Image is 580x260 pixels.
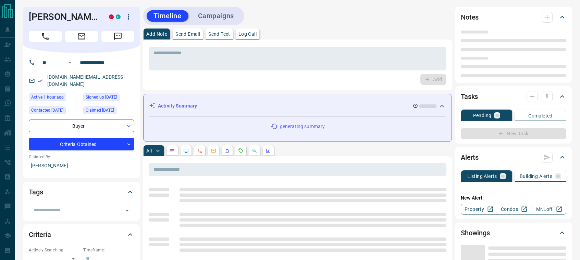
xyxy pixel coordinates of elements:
p: Timeframe: [83,247,134,253]
div: Sun Nov 14 2021 [83,93,134,103]
span: Contacted [DATE] [31,107,63,114]
p: Send Email [175,32,200,36]
svg: Opportunities [252,148,257,154]
p: Listing Alerts [467,174,497,179]
div: Tasks [461,88,566,105]
p: Send Text [208,32,230,36]
svg: Lead Browsing Activity [183,148,189,154]
svg: Agent Actions [266,148,271,154]
p: All [146,148,152,153]
a: Mr.Loft [531,204,566,215]
span: Email [65,31,98,42]
a: Condos [496,204,531,215]
div: Sun Jun 15 2025 [29,106,80,116]
p: generating summary [280,123,325,130]
div: Tags [29,184,134,200]
p: Log Call [238,32,257,36]
h1: [PERSON_NAME] [29,11,99,22]
button: Open [122,206,132,215]
svg: Requests [238,148,244,154]
span: Claimed [DATE] [86,107,114,114]
div: Showings [461,225,566,241]
svg: Listing Alerts [224,148,230,154]
p: Building Alerts [520,174,552,179]
h2: Tags [29,186,43,197]
div: Buyer [29,120,134,132]
div: Tue Aug 12 2025 [29,93,80,103]
div: Criteria Obtained [29,138,134,150]
span: Signed up [DATE] [86,94,117,101]
div: Notes [461,9,566,25]
div: Alerts [461,149,566,166]
p: Claimed By: [29,154,134,160]
h2: Notes [461,12,479,23]
svg: Notes [170,148,175,154]
h2: Alerts [461,152,479,163]
div: condos.ca [116,14,121,19]
a: Property [461,204,496,215]
p: New Alert: [461,194,566,202]
p: Pending [473,113,492,118]
p: [PERSON_NAME] [29,160,134,171]
svg: Email Verified [38,78,42,83]
h2: Criteria [29,229,51,240]
p: Completed [528,113,553,118]
svg: Emails [211,148,216,154]
span: Active 1 hour ago [31,94,64,101]
div: Activity Summary [149,100,446,112]
button: Open [66,58,74,67]
span: Message [101,31,134,42]
p: Actively Searching: [29,247,80,253]
h2: Showings [461,227,490,238]
button: Timeline [147,10,188,22]
p: Activity Summary [158,102,197,110]
h2: Tasks [461,91,478,102]
svg: Calls [197,148,202,154]
div: Sun Nov 14 2021 [83,106,134,116]
p: Add Note [146,32,167,36]
div: property.ca [109,14,114,19]
button: Campaigns [191,10,241,22]
span: Call [29,31,62,42]
a: [DOMAIN_NAME][EMAIL_ADDRESS][DOMAIN_NAME] [47,74,125,87]
div: Criteria [29,226,134,243]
